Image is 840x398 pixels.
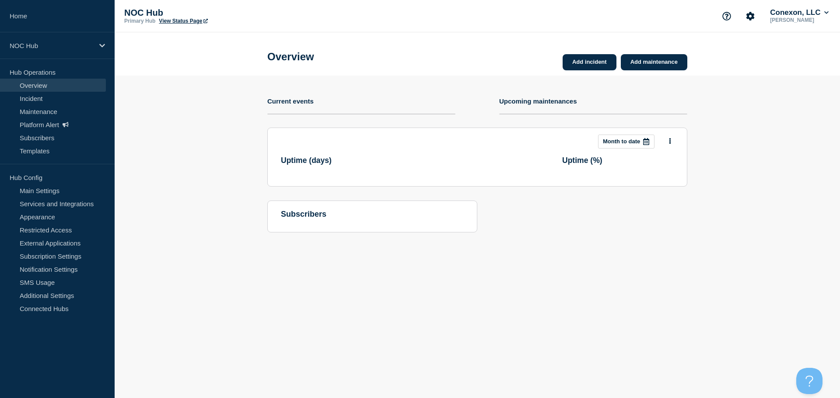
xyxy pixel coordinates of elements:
p: Month to date [603,138,640,145]
h4: Current events [267,97,314,105]
a: View Status Page [159,18,207,24]
h4: subscribers [281,210,464,219]
h1: Overview [267,51,314,63]
p: NOC Hub [10,42,94,49]
p: Primary Hub [124,18,155,24]
h4: Upcoming maintenances [499,97,577,105]
a: Add maintenance [621,54,687,70]
button: Account settings [741,7,759,25]
iframe: Help Scout Beacon - Open [796,368,822,394]
button: Support [717,7,736,25]
button: Month to date [598,135,654,149]
a: Add incident [563,54,616,70]
h3: Uptime ( % ) [562,156,602,165]
h3: Uptime ( days ) [281,156,332,165]
button: Conexon, LLC [768,8,830,17]
p: NOC Hub [124,8,299,18]
p: [PERSON_NAME] [768,17,830,23]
